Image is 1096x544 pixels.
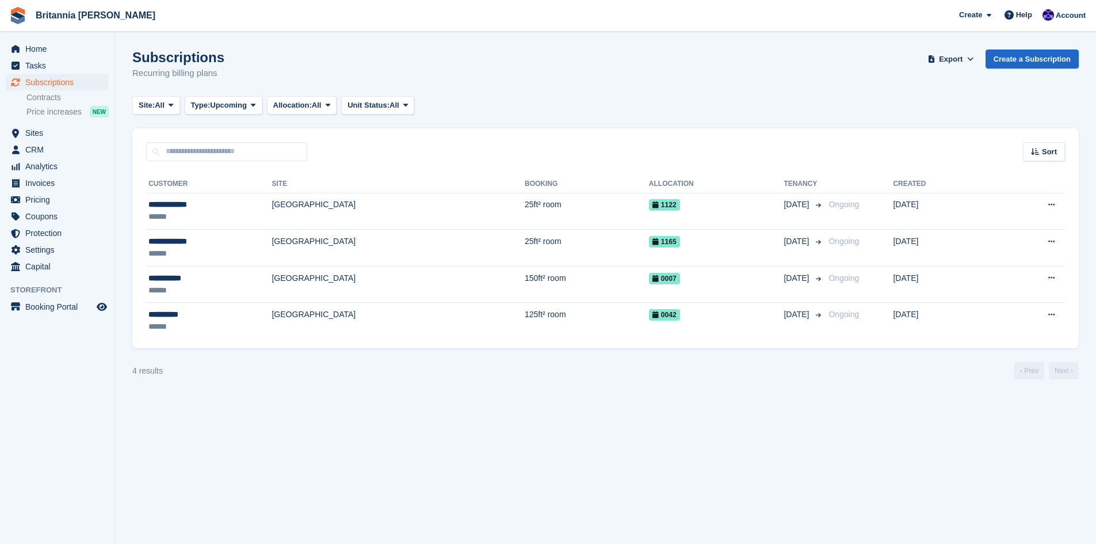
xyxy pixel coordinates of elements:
[525,175,649,193] th: Booking
[25,192,94,208] span: Pricing
[6,142,109,158] a: menu
[273,100,312,111] span: Allocation:
[6,299,109,315] a: menu
[784,199,811,211] span: [DATE]
[25,208,94,225] span: Coupons
[959,9,982,21] span: Create
[25,158,94,174] span: Analytics
[525,193,649,230] td: 25ft² room
[893,193,992,230] td: [DATE]
[784,235,811,248] span: [DATE]
[6,58,109,74] a: menu
[784,272,811,284] span: [DATE]
[31,6,160,25] a: Britannia [PERSON_NAME]
[139,100,155,111] span: Site:
[6,41,109,57] a: menu
[1014,362,1044,379] a: Previous
[1042,146,1057,158] span: Sort
[6,158,109,174] a: menu
[9,7,26,24] img: stora-icon-8386f47178a22dfd0bd8f6a31ec36ba5ce8667c1dd55bd0f319d3a0aa187defe.svg
[146,175,272,193] th: Customer
[347,100,389,111] span: Unit Status:
[25,242,94,258] span: Settings
[525,303,649,339] td: 125ft² room
[893,266,992,303] td: [DATE]
[6,258,109,275] a: menu
[1056,10,1086,21] span: Account
[6,175,109,191] a: menu
[525,230,649,267] td: 25ft² room
[312,100,322,111] span: All
[155,100,165,111] span: All
[25,41,94,57] span: Home
[25,142,94,158] span: CRM
[828,237,859,246] span: Ongoing
[26,106,82,117] span: Price increases
[6,225,109,241] a: menu
[1012,362,1081,379] nav: Page
[6,74,109,90] a: menu
[926,50,976,69] button: Export
[90,106,109,117] div: NEW
[649,199,680,211] span: 1122
[341,96,414,115] button: Unit Status: All
[389,100,399,111] span: All
[272,193,524,230] td: [GEOGRAPHIC_DATA]
[1042,9,1054,21] img: Tina Tyson
[893,303,992,339] td: [DATE]
[26,105,109,118] a: Price increases NEW
[893,230,992,267] td: [DATE]
[272,230,524,267] td: [GEOGRAPHIC_DATA]
[25,125,94,141] span: Sites
[828,310,859,319] span: Ongoing
[272,266,524,303] td: [GEOGRAPHIC_DATA]
[185,96,262,115] button: Type: Upcoming
[986,50,1079,69] a: Create a Subscription
[828,273,859,283] span: Ongoing
[132,365,163,377] div: 4 results
[6,125,109,141] a: menu
[649,175,784,193] th: Allocation
[25,58,94,74] span: Tasks
[132,50,224,65] h1: Subscriptions
[525,266,649,303] td: 150ft² room
[649,236,680,248] span: 1165
[25,175,94,191] span: Invoices
[210,100,247,111] span: Upcoming
[25,74,94,90] span: Subscriptions
[25,258,94,275] span: Capital
[784,309,811,321] span: [DATE]
[95,300,109,314] a: Preview store
[132,96,180,115] button: Site: All
[6,192,109,208] a: menu
[25,225,94,241] span: Protection
[132,67,224,80] p: Recurring billing plans
[1016,9,1032,21] span: Help
[6,208,109,225] a: menu
[1049,362,1079,379] a: Next
[272,175,524,193] th: Site
[784,175,824,193] th: Tenancy
[893,175,992,193] th: Created
[649,273,680,284] span: 0007
[26,92,109,103] a: Contracts
[10,284,114,296] span: Storefront
[649,309,680,321] span: 0042
[6,242,109,258] a: menu
[191,100,211,111] span: Type:
[25,299,94,315] span: Booking Portal
[272,303,524,339] td: [GEOGRAPHIC_DATA]
[939,54,963,65] span: Export
[267,96,337,115] button: Allocation: All
[828,200,859,209] span: Ongoing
